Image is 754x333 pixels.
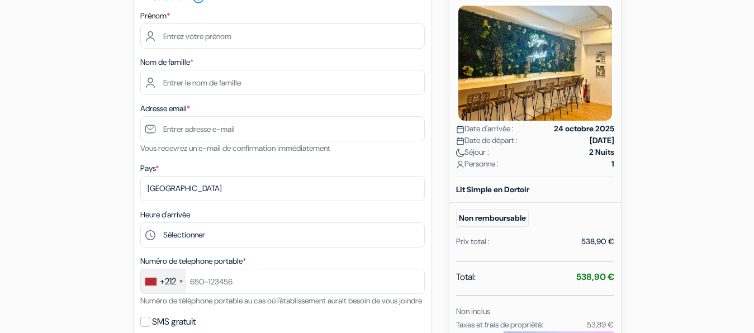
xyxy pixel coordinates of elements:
div: Prix total : [456,236,490,248]
label: Heure d'arrivée [140,209,190,221]
label: Adresse email [140,103,190,115]
img: moon.svg [456,149,464,157]
label: Nom de famille [140,56,193,68]
span: Date d'arrivée : [456,123,514,135]
small: 53,89 € [587,320,614,330]
span: Total: [456,270,476,284]
small: Non inclus [456,306,490,316]
span: Séjour : [456,146,489,158]
label: Prénom [140,10,170,22]
img: calendar.svg [456,137,464,145]
input: Entrer le nom de famille [140,70,425,95]
img: user_icon.svg [456,160,464,169]
small: Taxes et frais de propriété: [456,320,543,330]
label: Numéro de telephone portable [140,255,246,267]
span: Date de départ : [456,135,518,146]
label: SMS gratuit [152,314,196,330]
div: 538,90 € [581,236,614,248]
input: Entrez votre prénom [140,23,425,49]
small: Vous recevrez un e-mail de confirmation immédiatement [140,143,330,153]
small: Numéro de téléphone portable au cas où l'établissement aurait besoin de vous joindre [140,296,422,306]
input: 650-123456 [140,269,425,294]
div: Morocco (‫المغرب‬‎): +212 [141,269,186,293]
strong: 24 octobre 2025 [554,123,614,135]
input: Entrer adresse e-mail [140,116,425,141]
strong: 1 [611,158,614,170]
label: Pays [140,163,159,174]
strong: 2 Nuits [589,146,614,158]
small: Non remboursable [456,210,529,227]
img: calendar.svg [456,125,464,134]
strong: 538,90 € [576,271,614,283]
b: Lit Simple en Dortoir [456,184,529,194]
strong: [DATE] [590,135,614,146]
span: Personne : [456,158,499,170]
div: +212 [160,275,176,288]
